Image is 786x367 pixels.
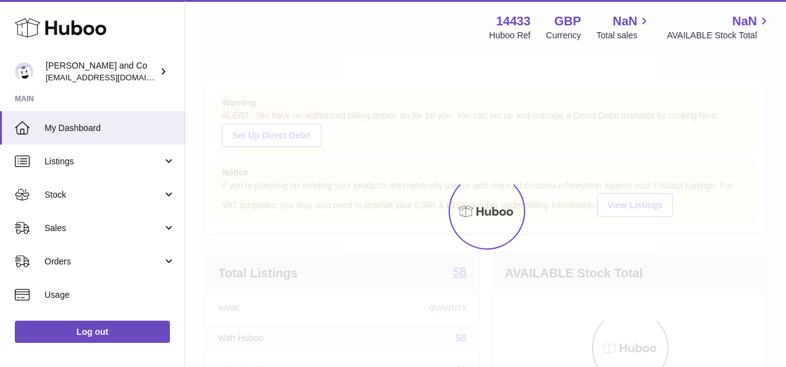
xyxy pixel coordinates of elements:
[596,30,651,41] span: Total sales
[667,30,771,41] span: AVAILABLE Stock Total
[612,13,637,30] span: NaN
[44,156,163,167] span: Listings
[667,13,771,41] a: NaN AVAILABLE Stock Total
[44,289,175,301] span: Usage
[546,30,581,41] div: Currency
[44,189,163,201] span: Stock
[46,60,157,83] div: [PERSON_NAME] and Co
[15,321,170,343] a: Log out
[44,256,163,268] span: Orders
[732,13,757,30] span: NaN
[15,62,33,81] img: internalAdmin-14433@internal.huboo.com
[489,30,531,41] div: Huboo Ref
[596,13,651,41] a: NaN Total sales
[554,13,581,30] strong: GBP
[46,72,182,82] span: [EMAIL_ADDRESS][DOMAIN_NAME]
[44,222,163,234] span: Sales
[44,122,175,134] span: My Dashboard
[496,13,531,30] strong: 14433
